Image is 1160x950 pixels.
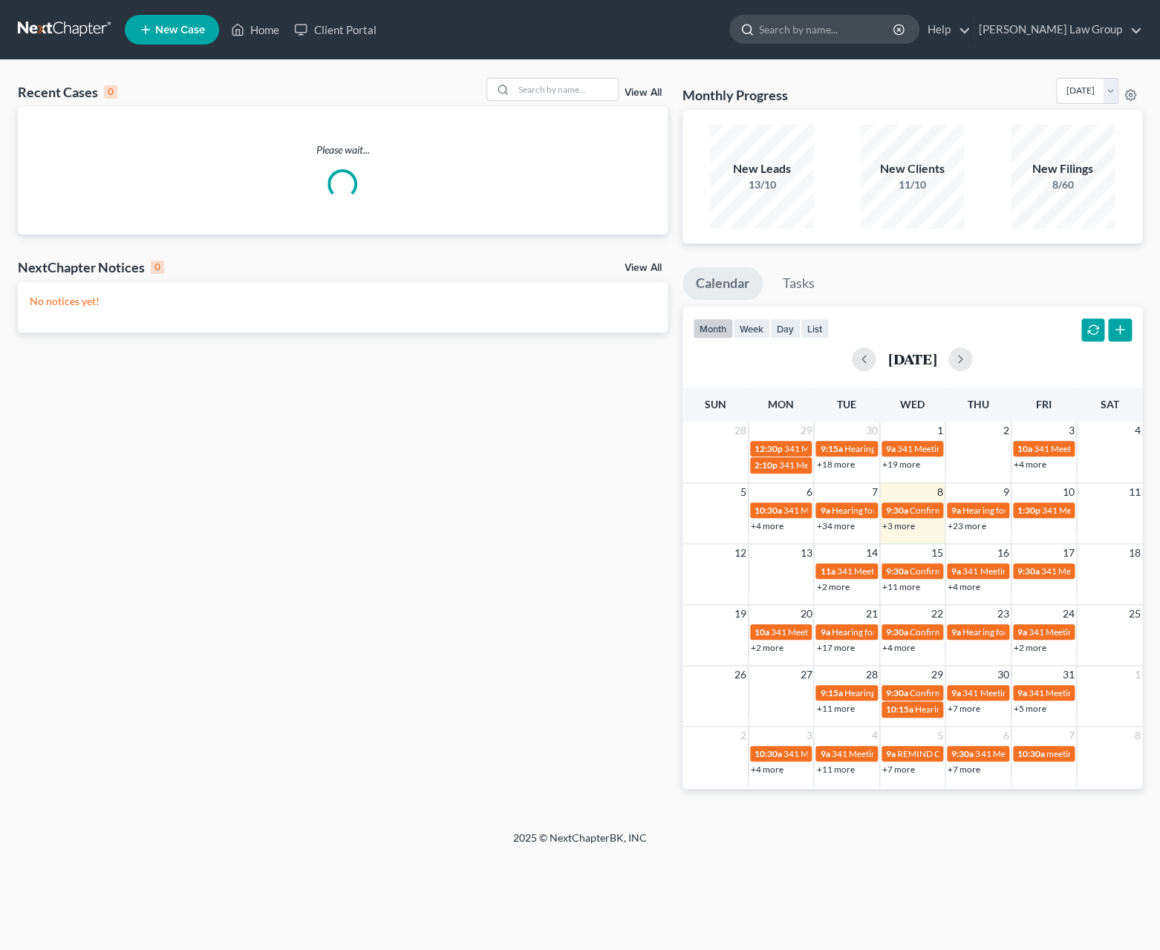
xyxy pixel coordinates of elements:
span: 341 Meeting for [PERSON_NAME] & [PERSON_NAME] [783,748,996,759]
span: 10 [1061,483,1076,501]
a: +4 more [1014,459,1046,470]
span: 9:15a [820,443,842,454]
span: 10:30a [755,748,782,759]
span: 9:30a [886,505,908,516]
a: View All [625,88,662,98]
a: Help [920,16,970,43]
span: Wed [900,398,925,410]
a: +11 more [816,703,854,714]
a: +2 more [751,642,783,653]
a: +2 more [816,581,849,592]
div: New Leads [710,160,814,177]
span: 9:15a [820,687,842,698]
a: +18 more [816,459,854,470]
h3: Monthly Progress [682,86,788,104]
span: Tue [837,398,856,410]
div: 0 [151,261,164,274]
a: +2 more [1014,642,1046,653]
span: 9:30a [951,748,974,759]
span: 6 [804,483,813,501]
span: 9a [820,748,830,759]
span: 341 Meeting for [PERSON_NAME] [962,566,1096,577]
a: +7 more [882,764,915,775]
span: 1:30p [1017,505,1040,516]
span: 22 [930,605,945,623]
span: Hearing for [PERSON_NAME] [831,626,947,638]
span: Confirmation Hearing for [PERSON_NAME] [910,566,1080,577]
span: 19 [733,605,748,623]
span: Hearing for [PERSON_NAME] [915,704,1031,715]
span: Confirmation Hearing for [PERSON_NAME] & [PERSON_NAME] [910,505,1159,516]
span: 9a [886,443,896,454]
span: 8 [1133,727,1142,744]
div: 8/60 [1011,177,1115,192]
span: 341 Meeting for [PERSON_NAME] [836,566,970,577]
span: 10a [755,626,769,638]
span: 341 Meeting for [PERSON_NAME] [783,505,917,516]
span: Hearing for [PERSON_NAME] [844,687,959,698]
a: +19 more [882,459,920,470]
span: 3 [804,727,813,744]
a: +4 more [882,642,915,653]
span: 24 [1061,605,1076,623]
span: 10a [1017,443,1032,454]
span: 23 [996,605,1011,623]
span: 27 [798,666,813,684]
a: Client Portal [287,16,383,43]
span: 7 [1067,727,1076,744]
button: day [770,318,801,338]
h2: [DATE] [887,351,936,367]
div: New Clients [860,160,964,177]
span: Hearing for [PERSON_NAME] & [PERSON_NAME] [962,505,1157,516]
span: 1 [1133,666,1142,684]
span: 9:30a [886,687,908,698]
span: 29 [798,422,813,439]
span: 12:30p [755,443,783,454]
span: 9 [1002,483,1011,501]
span: 341 Meeting for [PERSON_NAME] [962,687,1096,698]
a: +7 more [948,764,980,775]
span: 18 [1127,544,1142,562]
span: Sun [705,398,726,410]
a: +3 more [882,520,915,531]
span: Thu [967,398,988,410]
a: +34 more [816,520,854,531]
div: 11/10 [860,177,964,192]
span: 12 [733,544,748,562]
span: 25 [1127,605,1142,623]
span: 17 [1061,544,1076,562]
a: +7 more [948,703,980,714]
span: 341 Meeting for [PERSON_NAME] [975,748,1109,759]
span: 28 [733,422,748,439]
span: 11 [1127,483,1142,501]
span: Hearing for [PERSON_NAME] [962,626,1078,638]
span: 341 Meeting for [PERSON_NAME] [831,748,965,759]
a: View All [625,263,662,273]
span: 9a [886,748,896,759]
span: 9:30a [886,626,908,638]
span: Confirmation Hearing for [PERSON_NAME] & [PERSON_NAME] [910,687,1159,698]
a: Home [224,16,287,43]
span: 15 [930,544,945,562]
div: 2025 © NextChapterBK, INC [157,831,1003,857]
span: 8 [936,483,945,501]
span: Hearing for [PERSON_NAME] [844,443,959,454]
div: 0 [104,85,117,99]
span: 341 Meeting for [PERSON_NAME] [771,626,905,638]
span: 2 [1002,422,1011,439]
span: 5 [936,727,945,744]
p: Please wait... [18,142,668,157]
a: +5 more [1014,703,1046,714]
div: NextChapter Notices [18,258,164,276]
p: No notices yet! [30,294,656,309]
span: Hearing for [PERSON_NAME] [831,505,947,516]
span: 10:30a [755,505,782,516]
span: 9a [1017,687,1027,698]
a: [PERSON_NAME] Law Group [971,16,1141,43]
span: meeting [1046,748,1078,759]
span: 3 [1067,422,1076,439]
span: 26 [733,666,748,684]
span: Mon [768,398,794,410]
button: list [801,318,829,338]
a: Tasks [769,267,828,300]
